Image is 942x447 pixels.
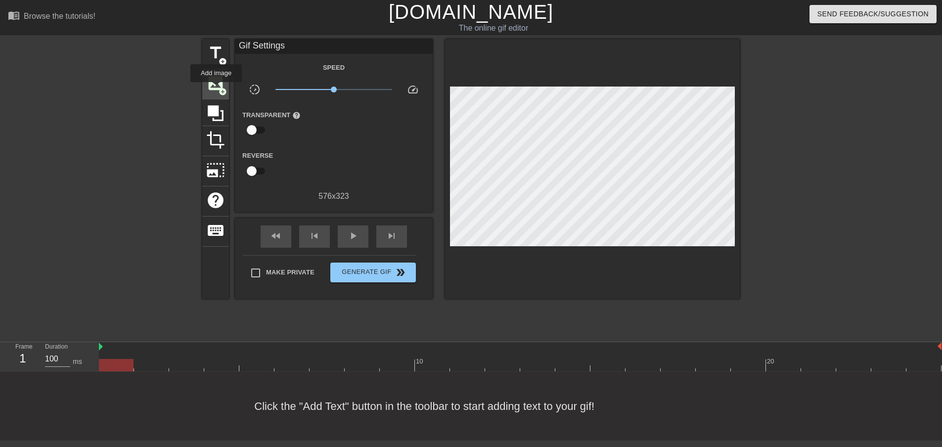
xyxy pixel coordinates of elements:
button: Generate Gif [330,263,416,282]
button: Send Feedback/Suggestion [809,5,937,23]
label: Transparent [242,110,301,120]
span: slow_motion_video [249,84,261,95]
div: Gif Settings [235,39,433,54]
div: 576 x 323 [235,190,433,202]
span: play_arrow [347,230,359,242]
span: help [292,111,301,120]
span: add_circle [219,88,227,96]
a: [DOMAIN_NAME] [389,1,553,23]
label: Duration [45,344,68,350]
span: help [206,191,225,210]
span: fast_rewind [270,230,282,242]
span: double_arrow [395,267,406,278]
span: speed [407,84,419,95]
div: ms [73,357,82,367]
span: skip_next [386,230,398,242]
span: Make Private [266,268,314,277]
div: 1 [15,350,30,367]
span: skip_previous [309,230,320,242]
span: photo_size_select_large [206,161,225,179]
span: Send Feedback/Suggestion [817,8,929,20]
div: 20 [767,357,776,366]
span: add_circle [219,57,227,66]
label: Speed [323,63,345,73]
label: Reverse [242,151,273,161]
div: Frame [8,342,38,371]
span: Generate Gif [334,267,412,278]
a: Browse the tutorials! [8,9,95,25]
span: menu_book [8,9,20,21]
div: The online gif editor [319,22,668,34]
img: bound-end.png [938,342,942,350]
div: 10 [416,357,425,366]
div: Browse the tutorials! [24,12,95,20]
span: title [206,44,225,62]
span: keyboard [206,221,225,240]
span: crop [206,131,225,149]
span: image [206,74,225,92]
